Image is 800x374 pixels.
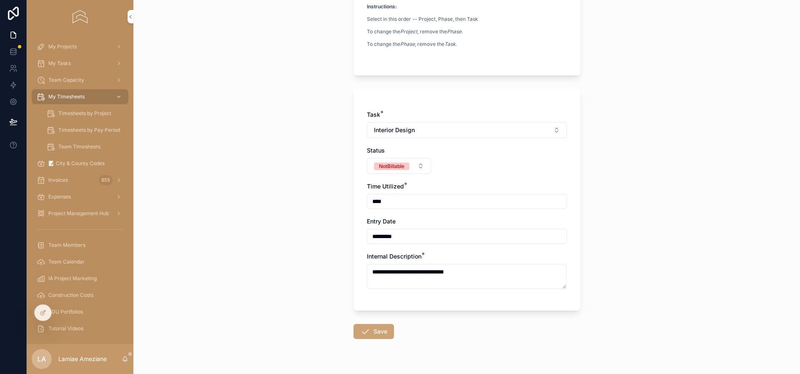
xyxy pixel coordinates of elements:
[400,28,417,35] em: Project
[367,40,478,48] p: To change the , remove the .
[367,253,421,260] span: Internal Description
[99,175,113,185] div: 855
[367,183,404,190] span: Time Utilized
[42,123,128,138] a: Timesheets by Pay Period
[32,321,128,336] a: Tutorial Videos
[32,206,128,221] a: Project Management Hub
[32,288,128,303] a: Construction Costs
[367,28,478,35] p: To change the , remove the .
[444,41,456,47] em: Task
[48,259,85,265] span: Team Calendar
[48,325,83,332] span: Tutorial Videos
[48,93,85,100] span: My Timesheets
[367,158,431,174] button: Select Button
[367,147,385,154] span: Status
[48,77,84,83] span: Team Capacity
[48,275,97,282] span: IA Project Marketing
[58,143,100,150] span: Team Timesheets
[32,56,128,71] a: My Tasks
[367,122,567,138] button: Select Button
[32,89,128,104] a: My Timesheets
[73,10,87,23] img: App logo
[58,127,120,133] span: Timesheets by Pay Period
[48,160,105,167] span: 📝 City & County Codes
[58,355,107,363] p: Lamiae Ameziane
[367,218,396,225] span: Entry Date
[367,111,380,118] span: Task
[42,139,128,154] a: Team Timesheets
[32,173,128,188] a: Invoices855
[32,189,128,204] a: Expenses
[48,242,85,248] span: Team Members
[48,292,93,299] span: Construction Costs
[58,110,111,117] span: Timesheets by Project
[42,106,128,121] a: Timesheets by Project
[48,309,83,315] span: ADU Portfolios
[48,193,71,200] span: Expenses
[38,354,46,364] span: LA
[48,60,71,67] span: My Tasks
[374,126,415,134] span: Interior Design
[32,254,128,269] a: Team Calendar
[32,304,128,319] a: ADU Portfolios
[447,28,461,35] em: Phase
[48,43,77,50] span: My Projects
[32,156,128,171] a: 📝 City & County Codes
[48,177,68,183] span: Invoices
[354,324,394,339] button: Save
[400,41,415,47] em: Phase
[379,163,404,170] div: NotBillable
[367,3,397,10] strong: Instructions:
[32,73,128,88] a: Team Capacity
[32,39,128,54] a: My Projects
[367,15,478,23] p: Select in this order -- Project, Phase, then Task
[32,238,128,253] a: Team Members
[27,33,133,344] div: scrollable content
[48,210,109,217] span: Project Management Hub
[32,271,128,286] a: IA Project Marketing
